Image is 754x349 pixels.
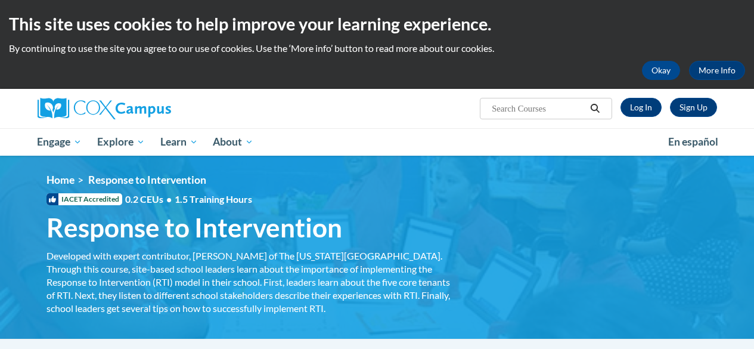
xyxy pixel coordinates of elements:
[29,128,726,156] div: Main menu
[175,193,252,205] span: 1.5 Training Hours
[620,98,662,117] a: Log In
[97,135,145,149] span: Explore
[9,42,745,55] p: By continuing to use the site you agree to our use of cookies. Use the ‘More info’ button to read...
[491,101,586,116] input: Search Courses
[166,193,172,205] span: •
[30,128,90,156] a: Engage
[205,128,261,156] a: About
[9,12,745,36] h2: This site uses cookies to help improve your learning experience.
[660,129,726,155] a: En español
[89,128,153,156] a: Explore
[46,212,342,243] span: Response to Intervention
[160,135,198,149] span: Learn
[37,135,82,149] span: Engage
[586,101,604,116] button: Search
[88,174,206,186] span: Response to Intervention
[46,193,122,205] span: IACET Accredited
[213,135,253,149] span: About
[668,135,718,148] span: En español
[642,61,680,80] button: Okay
[46,174,75,186] a: Home
[38,98,252,119] a: Cox Campus
[125,193,252,206] span: 0.2 CEUs
[46,249,458,315] div: Developed with expert contributor, [PERSON_NAME] of The [US_STATE][GEOGRAPHIC_DATA]. Through this...
[670,98,717,117] a: Register
[689,61,745,80] a: More Info
[38,98,171,119] img: Cox Campus
[153,128,206,156] a: Learn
